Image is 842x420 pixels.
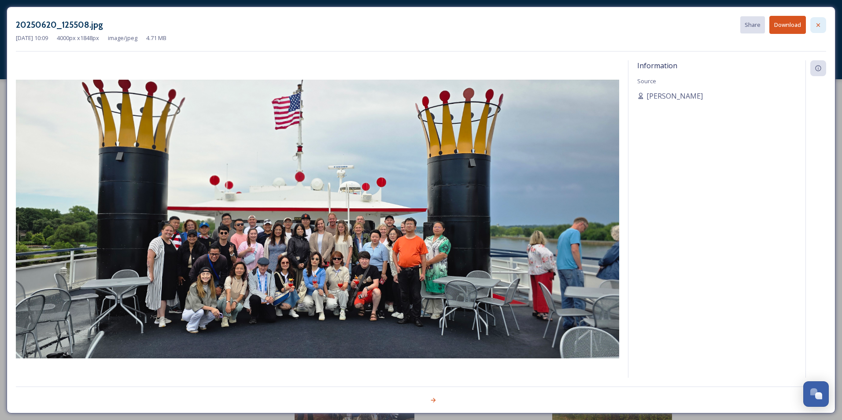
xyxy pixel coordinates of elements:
span: Source [637,77,656,85]
h3: 20250620_125508.jpg [16,18,103,31]
button: Download [769,16,806,34]
button: Open Chat [803,381,829,407]
span: image/jpeg [108,34,137,42]
span: Information [637,61,677,70]
span: 4.71 MB [146,34,166,42]
img: 20250620_125508.jpg [16,80,619,358]
button: Share [740,16,765,33]
span: [PERSON_NAME] [646,91,703,101]
span: [DATE] 10:09 [16,34,48,42]
span: 4000 px x 1848 px [57,34,99,42]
